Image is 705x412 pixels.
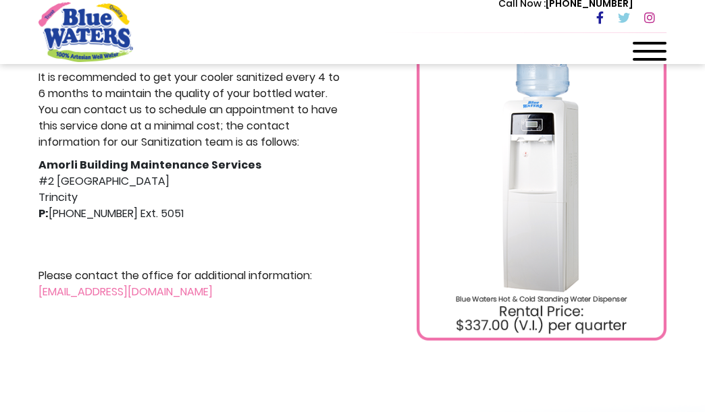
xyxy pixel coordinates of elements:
[38,157,261,173] strong: Amorli Building Maintenance Services
[38,2,133,61] a: store logo
[38,268,342,300] p: Please contact the office for additional information:
[38,206,49,221] strong: P:
[38,284,213,299] a: [EMAIL_ADDRESS][DOMAIN_NAME]
[38,69,342,150] p: It is recommended to get your cooler sanitized every 4 to 6 months to maintain the quality of you...
[38,69,342,300] div: #2 [GEOGRAPHIC_DATA] Trincity [PHONE_NUMBER] Ext. 5051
